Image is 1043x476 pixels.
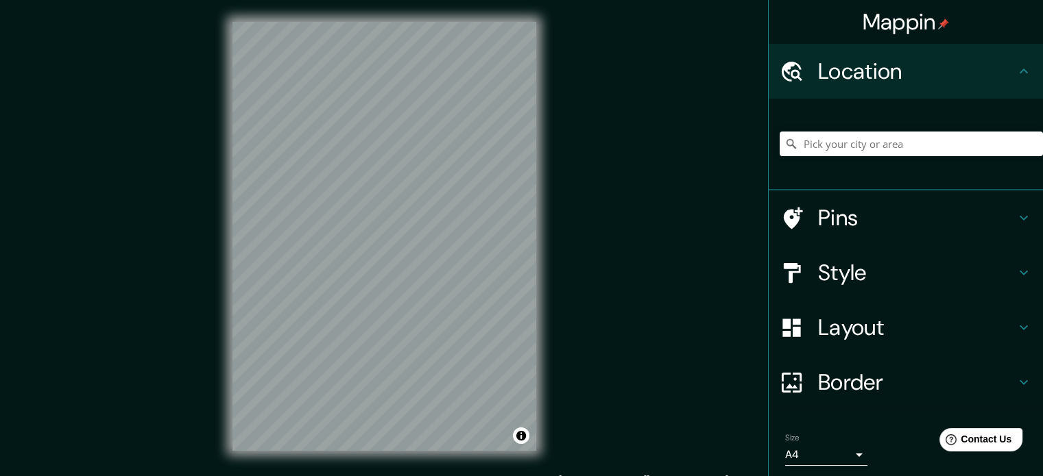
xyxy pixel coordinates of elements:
[769,190,1043,245] div: Pins
[769,245,1043,300] div: Style
[769,355,1043,410] div: Border
[769,300,1043,355] div: Layout
[785,432,800,444] label: Size
[818,259,1016,286] h4: Style
[818,204,1016,231] h4: Pins
[863,8,950,36] h4: Mappin
[232,22,536,451] canvas: Map
[818,58,1016,85] h4: Location
[780,131,1043,156] input: Pick your city or area
[818,314,1016,341] h4: Layout
[938,18,949,29] img: pin-icon.png
[513,427,529,444] button: Toggle attribution
[818,368,1016,396] h4: Border
[921,423,1028,461] iframe: Help widget launcher
[769,44,1043,99] div: Location
[785,444,867,466] div: A4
